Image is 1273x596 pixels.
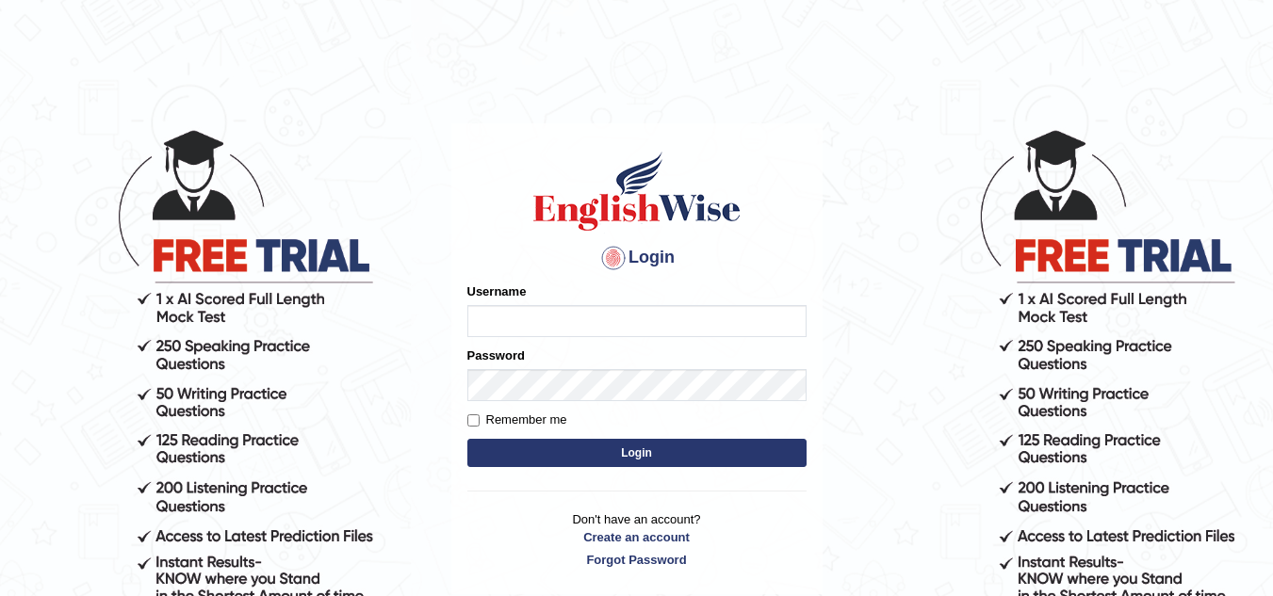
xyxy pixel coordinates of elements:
[467,282,527,300] label: Username
[467,528,807,546] a: Create an account
[467,243,807,273] h4: Login
[467,439,807,467] button: Login
[467,551,807,569] a: Forgot Password
[467,510,807,569] p: Don't have an account?
[467,414,480,427] input: Remember me
[530,149,744,234] img: Logo of English Wise sign in for intelligent practice with AI
[467,411,567,429] label: Remember me
[467,346,525,364] label: Password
